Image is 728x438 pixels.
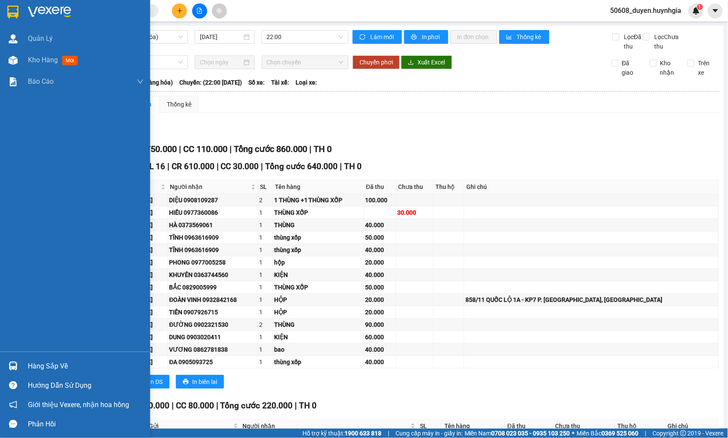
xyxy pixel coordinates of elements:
[169,357,257,367] div: ĐA 0905093725
[365,283,394,292] div: 50.000
[401,55,452,69] button: downloadXuất Excel
[28,379,144,392] div: Hướng dẫn sử dụng
[167,161,169,171] span: |
[274,357,362,367] div: thùng xốp
[465,295,717,304] div: 858/11 QUỐC LỘ 1A - KP7 P. [GEOGRAPHIC_DATA], [GEOGRAPHIC_DATA]
[6,55,33,64] span: Đã thu :
[260,345,271,354] div: 1
[645,429,646,438] span: |
[169,245,257,255] div: TĨNH 0963616909
[260,220,271,230] div: 1
[133,375,169,389] button: printerIn DS
[365,345,394,354] div: 40.000
[167,100,191,109] div: Thống kê
[28,76,54,87] span: Báo cáo
[651,32,689,51] span: Lọc Chưa thu
[365,220,394,230] div: 40.000
[274,283,362,292] div: THÙNG XỐP
[274,195,362,205] div: 1 THÙNG +1 THÙNG XỐP
[28,360,144,373] div: Hàng sắp về
[169,258,257,267] div: PHONG 0977005258
[230,144,232,154] span: |
[417,58,445,67] span: Xuất Excel
[179,78,242,87] span: Chuyến: (22:00 [DATE])
[221,401,293,411] span: Tổng cước 220.000
[170,182,249,192] span: Người nhận
[176,401,214,411] span: CC 80.000
[365,270,394,280] div: 40.000
[7,37,76,49] div: 0856900770
[364,180,396,194] th: Đã thu
[216,401,218,411] span: |
[365,357,394,367] div: 40.000
[9,381,17,389] span: question-circle
[296,78,317,87] span: Loại xe:
[260,258,271,267] div: 1
[6,54,77,64] div: 40.000
[365,245,394,255] div: 40.000
[169,220,257,230] div: HÀ 0373569061
[9,77,18,86] img: solution-icon
[261,161,263,171] span: |
[408,59,414,66] span: download
[274,208,362,217] div: THÙNG XỐP
[192,3,207,18] button: file-add
[697,4,703,10] sup: 1
[7,7,21,16] span: Gửi:
[404,30,448,44] button: printerIn phơi
[169,195,257,205] div: DIỆU 0908109287
[258,180,273,194] th: SL
[200,32,242,42] input: 12/10/2025
[260,357,271,367] div: 1
[183,379,189,386] span: printer
[7,27,76,37] div: HOA
[388,429,389,438] span: |
[260,307,271,317] div: 1
[243,421,409,431] span: Người nhận
[680,430,686,436] span: copyright
[144,161,165,171] span: SL 16
[274,233,362,242] div: thùng xốp
[572,432,575,435] span: ⚪️
[450,30,497,44] button: In đơn chọn
[692,7,700,15] img: icon-new-feature
[82,27,151,37] div: ĐA
[28,56,58,64] span: Kho hàng
[365,295,394,304] div: 20.000
[365,195,394,205] div: 100.000
[274,220,362,230] div: THÙNG
[299,401,317,411] span: TH 0
[169,332,257,342] div: DUNG 0903020411
[267,56,343,69] span: Chọn chuyến
[176,375,224,389] button: printerIn biên lai
[274,320,362,329] div: THÙNG
[212,3,227,18] button: aim
[434,180,464,194] th: Thu hộ
[221,161,259,171] span: CC 30.000
[359,34,367,41] span: sync
[418,419,442,433] th: SL
[695,58,719,77] span: Trên xe
[274,307,362,317] div: HỘP
[149,377,163,386] span: In DS
[260,270,271,280] div: 1
[196,8,202,14] span: file-add
[340,161,342,171] span: |
[344,161,362,171] span: TH 0
[553,419,616,433] th: Chưa thu
[169,320,257,329] div: ĐƯỜNG 0902321530
[267,30,343,43] span: 22:00
[177,8,183,14] span: plus
[365,332,394,342] div: 60.000
[344,430,381,437] strong: 1900 633 818
[657,58,682,77] span: Kho nhận
[169,307,257,317] div: TIẾN 0907926715
[183,144,227,154] span: CC 110.000
[9,56,18,65] img: warehouse-icon
[179,144,181,154] span: |
[499,30,550,44] button: bar-chartThống kê
[82,7,103,16] span: Nhận:
[82,37,151,49] div: 0905093725
[140,421,231,431] span: VP Gửi
[365,307,394,317] div: 20.000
